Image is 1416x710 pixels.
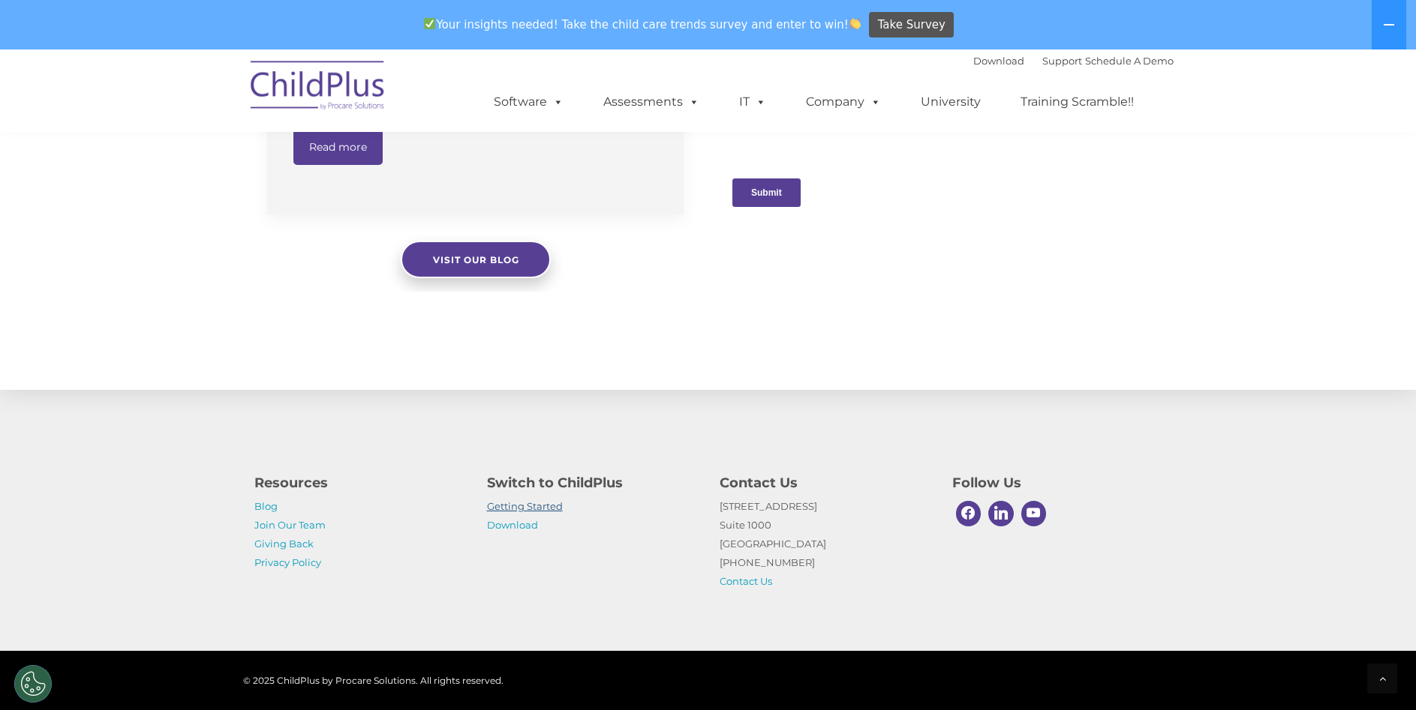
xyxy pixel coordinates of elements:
[878,12,946,38] span: Take Survey
[254,538,314,550] a: Giving Back
[1042,55,1082,67] a: Support
[1085,55,1174,67] a: Schedule A Demo
[720,575,772,587] a: Contact Us
[973,55,1024,67] a: Download
[849,18,861,29] img: 👏
[254,519,326,531] a: Join Our Team
[254,500,278,512] a: Blog
[254,472,464,493] h4: Resources
[1006,87,1149,117] a: Training Scramble!!
[724,87,781,117] a: IT
[418,10,867,39] span: Your insights needed! Take the child care trends survey and enter to win!
[401,241,551,278] a: Visit our blog
[209,160,272,172] span: Phone number
[424,18,435,29] img: ✅
[906,87,996,117] a: University
[952,472,1162,493] h4: Follow Us
[254,556,321,568] a: Privacy Policy
[869,12,954,38] a: Take Survey
[952,497,985,530] a: Facebook
[985,497,1018,530] a: Linkedin
[720,472,930,493] h4: Contact Us
[243,675,504,686] span: © 2025 ChildPlus by Procare Solutions. All rights reserved.
[720,497,930,591] p: [STREET_ADDRESS] Suite 1000 [GEOGRAPHIC_DATA] [PHONE_NUMBER]
[973,55,1174,67] font: |
[487,519,538,531] a: Download
[293,129,383,165] a: Read more
[1018,497,1051,530] a: Youtube
[791,87,896,117] a: Company
[487,500,563,512] a: Getting Started
[14,665,52,703] button: Cookies Settings
[588,87,714,117] a: Assessments
[209,99,254,110] span: Last name
[243,50,393,125] img: ChildPlus by Procare Solutions
[432,254,519,265] span: Visit our blog
[487,472,697,493] h4: Switch to ChildPlus
[479,87,579,117] a: Software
